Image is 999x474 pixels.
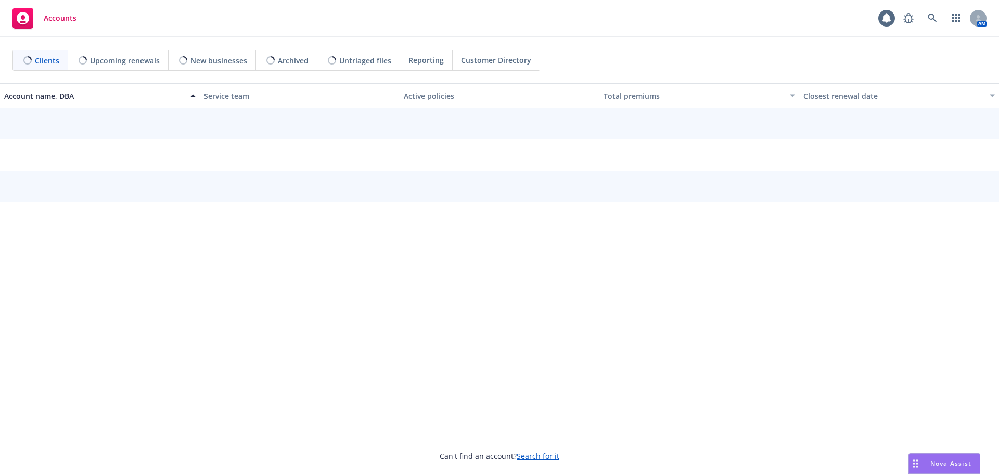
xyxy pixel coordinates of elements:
a: Report a Bug [898,8,919,29]
button: Total premiums [599,83,799,108]
span: Untriaged files [339,55,391,66]
div: Total premiums [604,91,784,101]
span: Customer Directory [461,55,531,66]
a: Search for it [517,451,559,461]
a: Switch app [946,8,967,29]
div: Active policies [404,91,595,101]
div: Closest renewal date [803,91,983,101]
a: Accounts [8,4,81,33]
div: Drag to move [909,454,922,473]
span: Can't find an account? [440,451,559,462]
button: Active policies [400,83,599,108]
button: Service team [200,83,400,108]
span: Archived [278,55,309,66]
span: Upcoming renewals [90,55,160,66]
span: Accounts [44,14,76,22]
div: Account name, DBA [4,91,184,101]
span: New businesses [190,55,247,66]
span: Reporting [408,55,444,66]
div: Service team [204,91,395,101]
span: Nova Assist [930,459,971,468]
button: Nova Assist [908,453,980,474]
button: Closest renewal date [799,83,999,108]
a: Search [922,8,943,29]
span: Clients [35,55,59,66]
